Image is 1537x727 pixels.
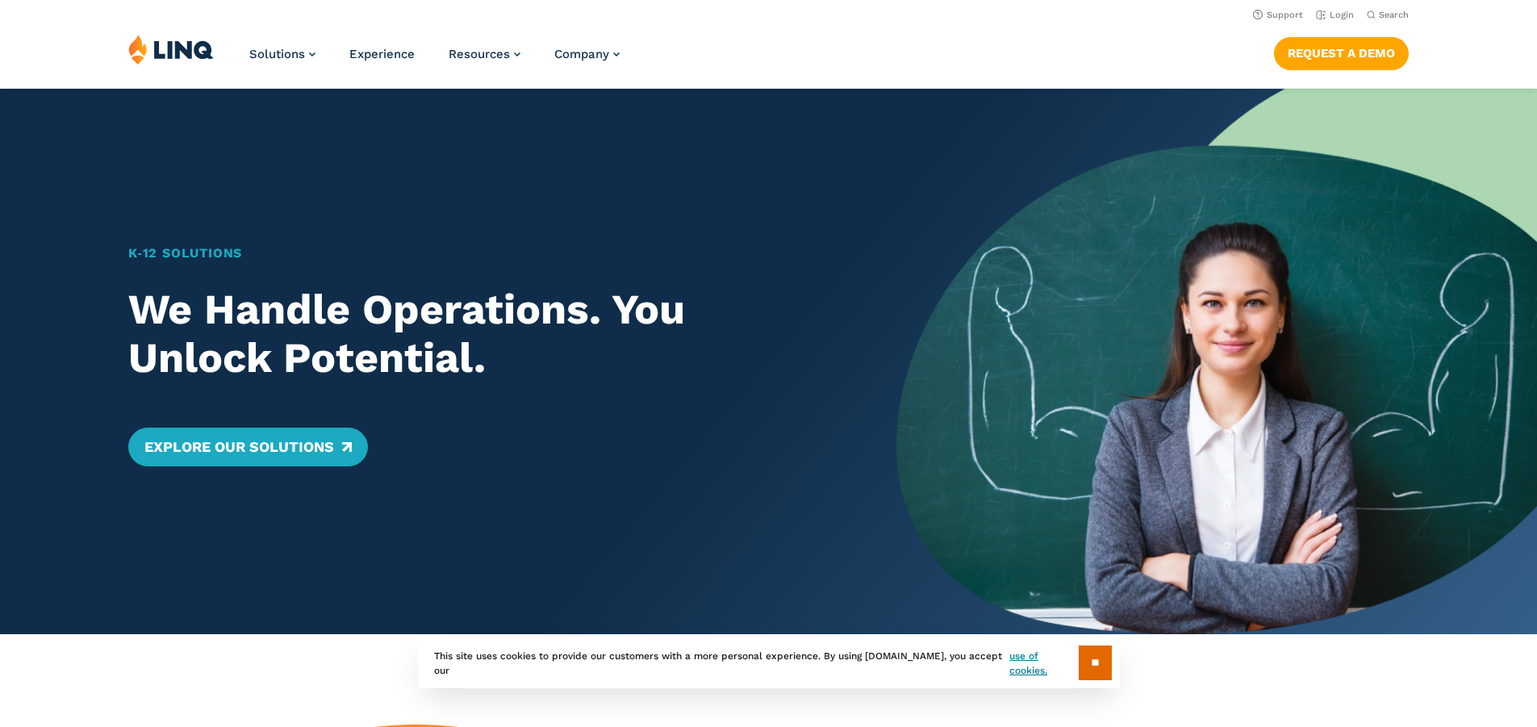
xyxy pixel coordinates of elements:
[554,47,620,61] a: Company
[128,428,368,466] a: Explore Our Solutions
[1379,10,1409,20] span: Search
[896,89,1537,634] img: Home Banner
[1253,10,1303,20] a: Support
[128,286,834,382] h2: We Handle Operations. You Unlock Potential.
[349,47,415,61] a: Experience
[1274,37,1409,69] a: Request a Demo
[249,47,315,61] a: Solutions
[128,34,214,65] img: LINQ | K‑12 Software
[1367,9,1409,21] button: Open Search Bar
[418,637,1120,688] div: This site uses cookies to provide our customers with a more personal experience. By using [DOMAIN...
[249,47,305,61] span: Solutions
[1009,649,1078,678] a: use of cookies.
[449,47,510,61] span: Resources
[1274,34,1409,69] nav: Button Navigation
[1316,10,1354,20] a: Login
[554,47,609,61] span: Company
[249,34,620,87] nav: Primary Navigation
[449,47,520,61] a: Resources
[128,244,834,263] h1: K‑12 Solutions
